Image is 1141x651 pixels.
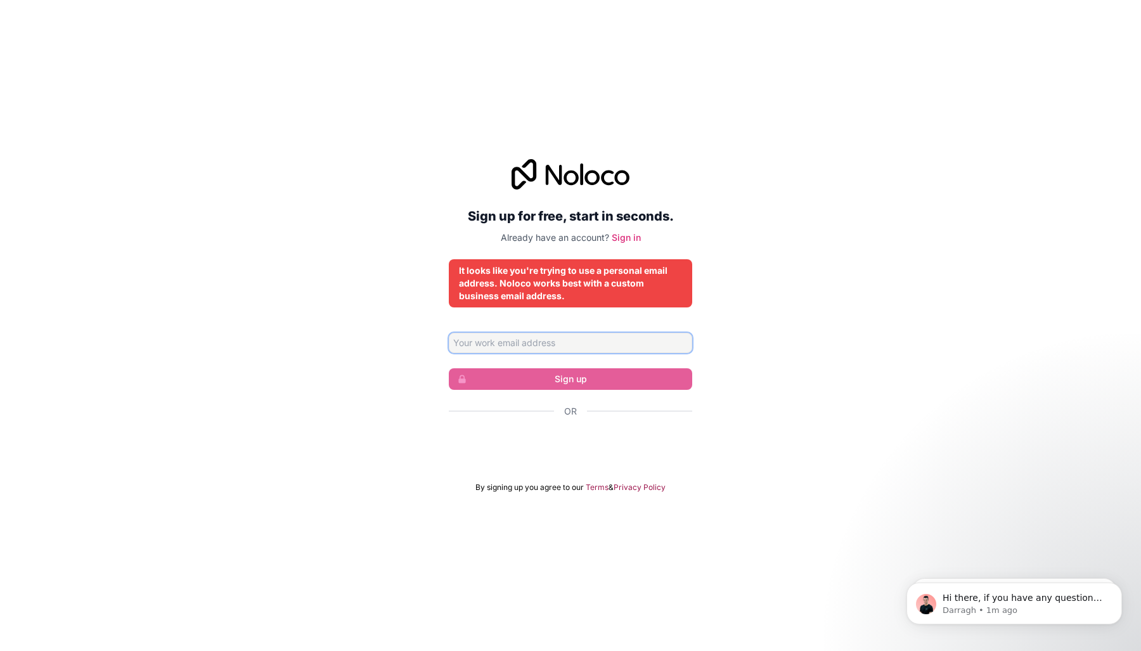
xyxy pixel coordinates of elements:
[449,205,692,228] h2: Sign up for free, start in seconds.
[501,232,609,243] span: Already have an account?
[449,368,692,390] button: Sign up
[475,482,584,493] span: By signing up you agree to our
[586,482,609,493] a: Terms
[614,482,666,493] a: Privacy Policy
[564,405,577,418] span: Or
[887,556,1141,645] iframe: Intercom notifications message
[459,264,682,302] div: It looks like you're trying to use a personal email address. Noloco works best with a custom busi...
[609,482,614,493] span: &
[612,232,641,243] a: Sign in
[449,333,692,353] input: Email address
[442,432,699,460] iframe: Sign in with Google Button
